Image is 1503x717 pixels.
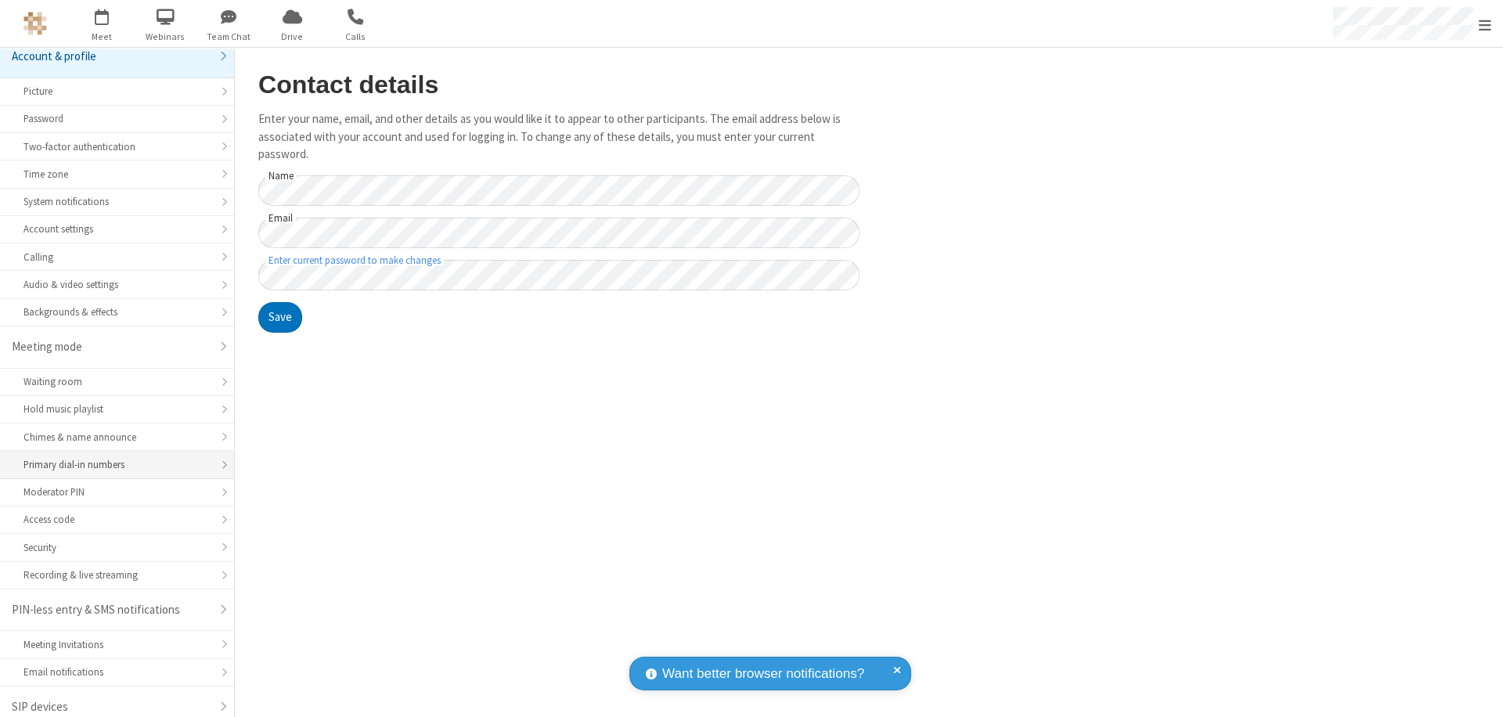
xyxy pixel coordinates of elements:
[23,567,211,582] div: Recording & live streaming
[12,698,211,716] div: SIP devices
[258,110,860,164] p: Enter your name, email, and other details as you would like it to appear to other participants. T...
[23,540,211,555] div: Security
[326,30,385,44] span: Calls
[23,512,211,527] div: Access code
[23,485,211,499] div: Moderator PIN
[23,222,211,236] div: Account settings
[23,84,211,99] div: Picture
[258,175,860,206] input: Name
[258,260,860,290] input: Enter current password to make changes
[258,218,860,248] input: Email
[12,338,211,356] div: Meeting mode
[12,601,211,619] div: PIN-less entry & SMS notifications
[23,374,211,389] div: Waiting room
[23,194,211,209] div: System notifications
[23,12,47,35] img: QA Selenium DO NOT DELETE OR CHANGE
[23,111,211,126] div: Password
[136,30,195,44] span: Webinars
[1464,676,1491,706] iframe: Chat
[200,30,258,44] span: Team Chat
[23,457,211,472] div: Primary dial-in numbers
[12,48,211,66] div: Account & profile
[23,139,211,154] div: Two-factor authentication
[23,665,211,679] div: Email notifications
[23,277,211,292] div: Audio & video settings
[23,430,211,445] div: Chimes & name announce
[263,30,322,44] span: Drive
[662,664,864,684] span: Want better browser notifications?
[23,637,211,652] div: Meeting Invitations
[73,30,132,44] span: Meet
[258,71,860,99] h2: Contact details
[23,167,211,182] div: Time zone
[23,402,211,416] div: Hold music playlist
[23,250,211,265] div: Calling
[23,304,211,319] div: Backgrounds & effects
[258,302,302,333] button: Save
